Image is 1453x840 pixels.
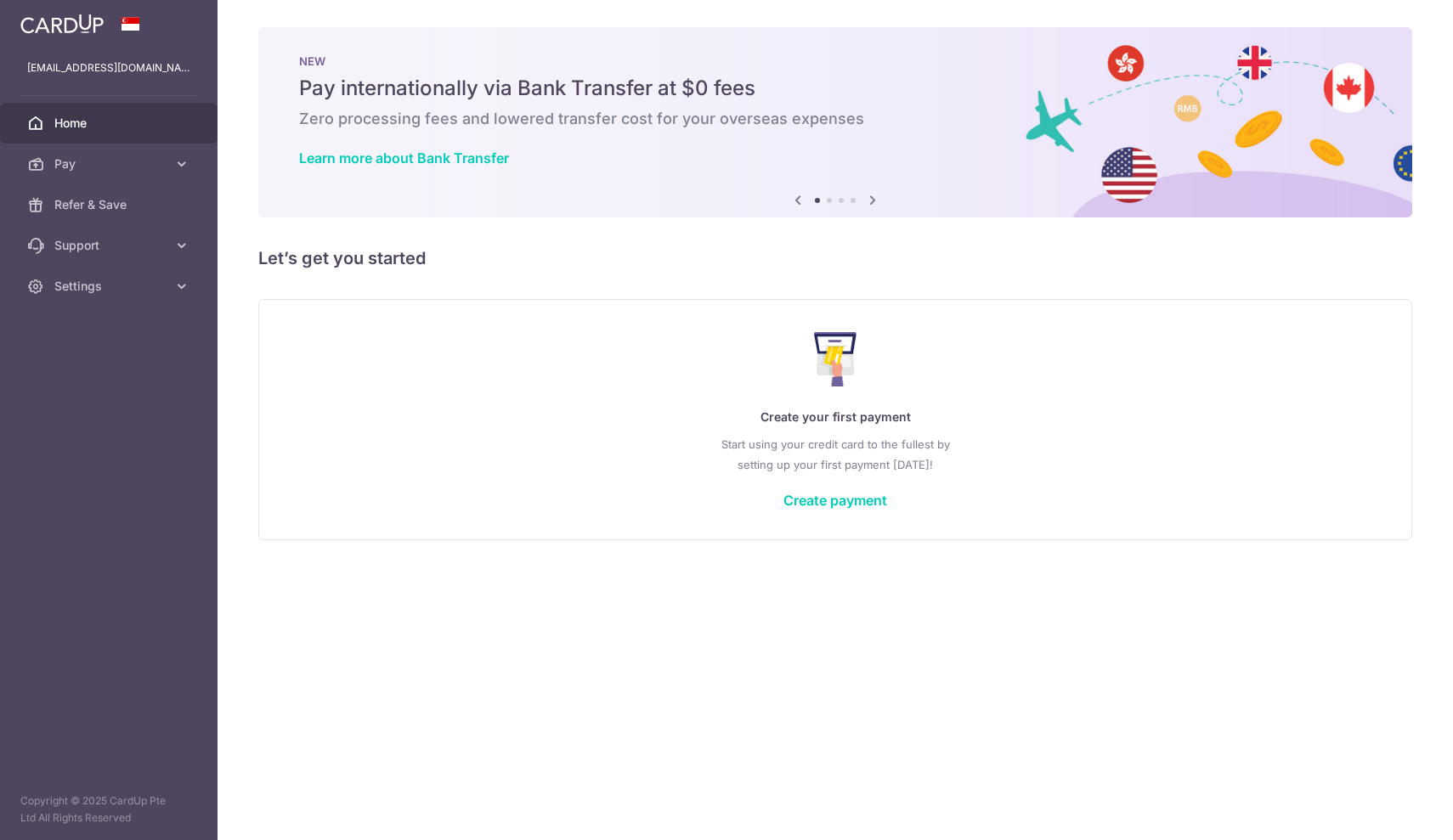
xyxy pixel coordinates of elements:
[54,237,167,254] span: Support
[293,434,1377,475] p: Start using your credit card to the fullest by setting up your first payment [DATE]!
[258,27,1412,217] img: Bank transfer banner
[1343,789,1436,832] iframe: Opens a widget where you can find more information
[20,14,104,34] img: CardUp
[293,407,1377,427] p: Create your first payment
[54,278,167,295] span: Settings
[27,59,190,76] p: [EMAIL_ADDRESS][DOMAIN_NAME]
[299,149,509,166] a: Learn more about Bank Transfer
[54,196,167,213] span: Refer & Save
[299,109,1371,129] h6: Zero processing fees and lowered transfer cost for your overseas expenses
[54,155,167,172] span: Pay
[258,245,1412,272] h5: Let’s get you started
[299,75,1371,102] h5: Pay internationally via Bank Transfer at $0 fees
[814,332,857,386] img: Make Payment
[54,115,167,132] span: Home
[299,54,1371,68] p: NEW
[783,492,887,509] a: Create payment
